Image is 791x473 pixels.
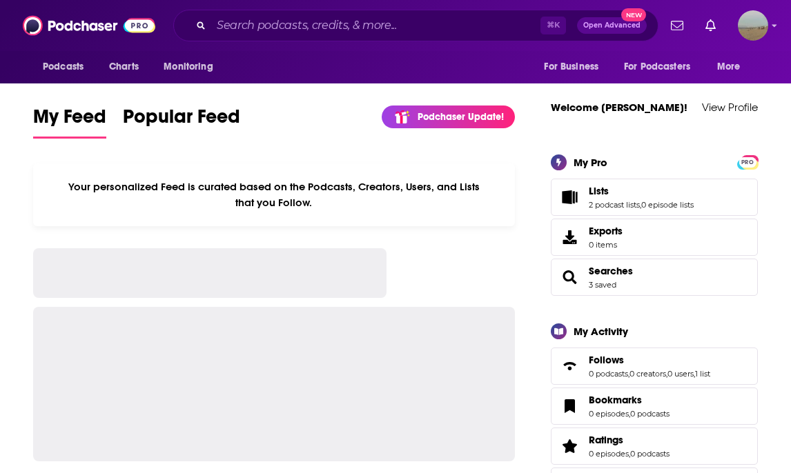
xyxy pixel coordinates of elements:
[589,265,633,277] a: Searches
[534,54,616,80] button: open menu
[695,369,710,379] a: 1 list
[109,57,139,77] span: Charts
[667,369,694,379] a: 0 users
[164,57,213,77] span: Monitoring
[33,163,515,226] div: Your personalized Feed is curated based on the Podcasts, Creators, Users, and Lists that you Follow.
[621,8,646,21] span: New
[33,105,106,137] span: My Feed
[738,10,768,41] button: Show profile menu
[707,54,758,80] button: open menu
[540,17,566,34] span: ⌘ K
[100,54,147,80] a: Charts
[556,396,583,416] a: Bookmarks
[551,427,758,465] span: Ratings
[123,105,240,137] span: Popular Feed
[640,200,641,210] span: ,
[418,111,504,123] p: Podchaser Update!
[577,17,647,34] button: Open AdvancedNew
[574,325,628,338] div: My Activity
[702,101,758,114] a: View Profile
[665,14,689,37] a: Show notifications dropdown
[173,10,658,41] div: Search podcasts, credits, & more...
[629,409,630,419] span: ,
[123,105,240,139] a: Popular Feed
[589,434,623,446] span: Ratings
[556,228,583,247] span: Exports
[739,156,756,166] a: PRO
[629,449,630,459] span: ,
[739,157,756,168] span: PRO
[551,388,758,425] span: Bookmarks
[717,57,741,77] span: More
[551,179,758,216] span: Lists
[589,409,629,419] a: 0 episodes
[33,105,106,139] a: My Feed
[589,434,670,446] a: Ratings
[583,22,641,29] span: Open Advanced
[630,409,670,419] a: 0 podcasts
[589,394,670,406] a: Bookmarks
[624,57,690,77] span: For Podcasters
[551,259,758,296] span: Searches
[556,188,583,207] a: Lists
[574,156,607,169] div: My Pro
[589,200,640,210] a: 2 podcast lists
[589,185,694,197] a: Lists
[556,436,583,456] a: Ratings
[615,54,710,80] button: open menu
[211,14,540,37] input: Search podcasts, credits, & more...
[629,369,666,379] a: 0 creators
[589,225,623,237] span: Exports
[666,369,667,379] span: ,
[551,219,758,256] a: Exports
[154,54,231,80] button: open menu
[544,57,598,77] span: For Business
[694,369,695,379] span: ,
[589,185,609,197] span: Lists
[589,280,616,290] a: 3 saved
[556,356,583,376] a: Follows
[628,369,629,379] span: ,
[551,348,758,385] span: Follows
[556,268,583,287] a: Searches
[589,449,629,459] a: 0 episodes
[641,200,694,210] a: 0 episode lists
[589,394,642,406] span: Bookmarks
[738,10,768,41] img: User Profile
[700,14,721,37] a: Show notifications dropdown
[589,240,623,250] span: 0 items
[23,12,155,39] img: Podchaser - Follow, Share and Rate Podcasts
[589,369,628,379] a: 0 podcasts
[589,354,710,366] a: Follows
[738,10,768,41] span: Logged in as shenderson
[630,449,670,459] a: 0 podcasts
[33,54,101,80] button: open menu
[551,101,687,114] a: Welcome [PERSON_NAME]!
[589,354,624,366] span: Follows
[43,57,84,77] span: Podcasts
